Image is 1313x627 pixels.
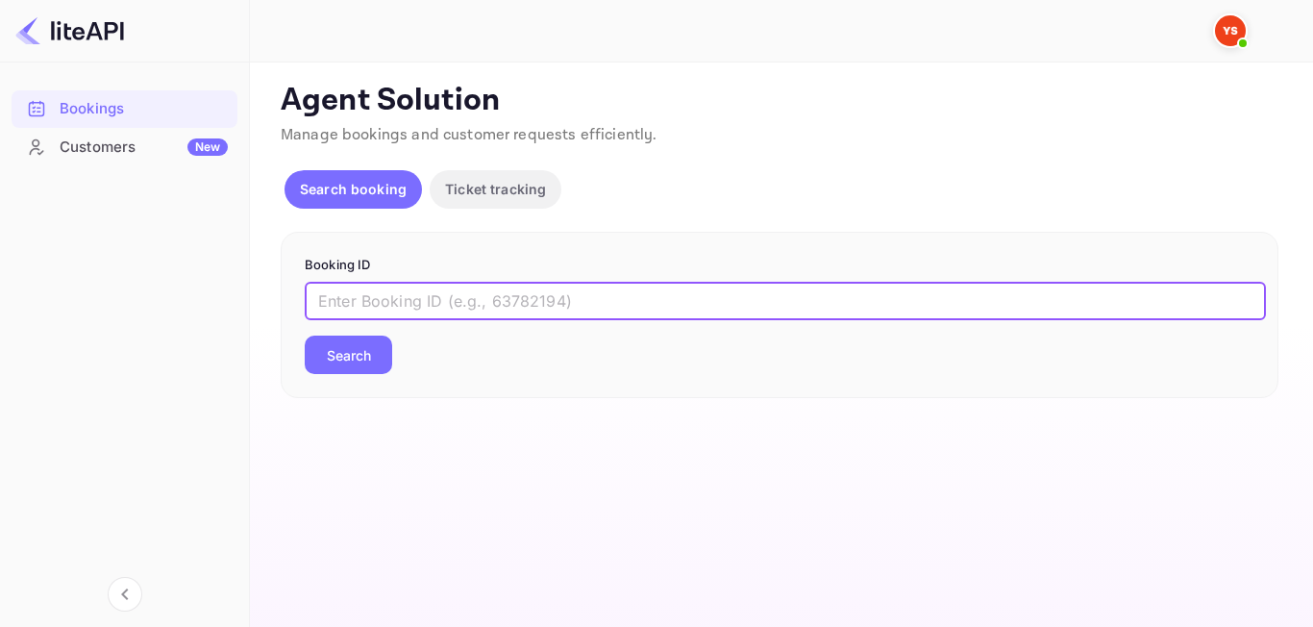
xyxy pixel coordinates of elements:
[1215,15,1246,46] img: Yandex Support
[12,129,237,164] a: CustomersNew
[15,15,124,46] img: LiteAPI logo
[305,282,1266,320] input: Enter Booking ID (e.g., 63782194)
[187,138,228,156] div: New
[305,336,392,374] button: Search
[305,256,1254,275] p: Booking ID
[445,179,546,199] p: Ticket tracking
[12,90,237,126] a: Bookings
[281,82,1278,120] p: Agent Solution
[60,137,228,159] div: Customers
[12,90,237,128] div: Bookings
[300,179,407,199] p: Search booking
[12,129,237,166] div: CustomersNew
[281,125,657,145] span: Manage bookings and customer requests efficiently.
[108,577,142,612] button: Collapse navigation
[60,98,228,120] div: Bookings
